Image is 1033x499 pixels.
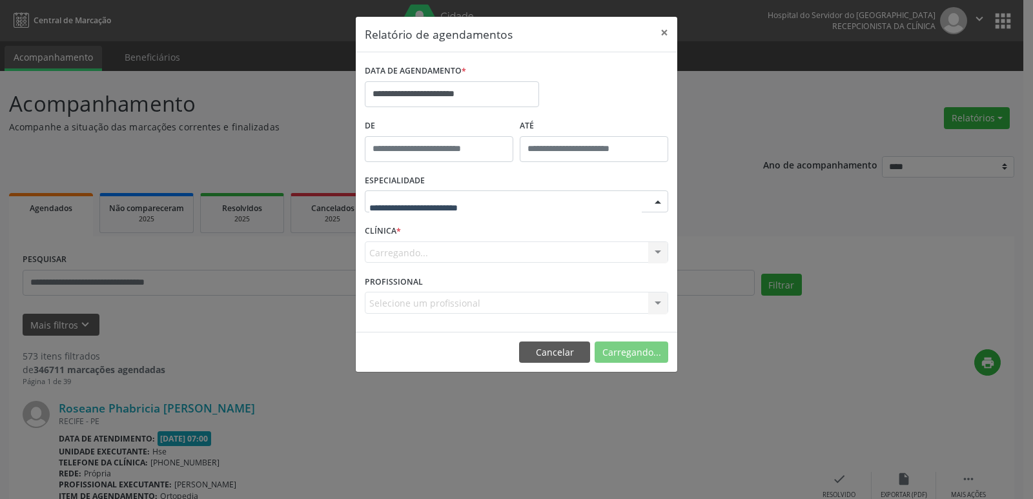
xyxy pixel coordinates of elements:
label: De [365,116,513,136]
button: Close [651,17,677,48]
label: ESPECIALIDADE [365,171,425,191]
label: ATÉ [520,116,668,136]
label: DATA DE AGENDAMENTO [365,61,466,81]
h5: Relatório de agendamentos [365,26,513,43]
